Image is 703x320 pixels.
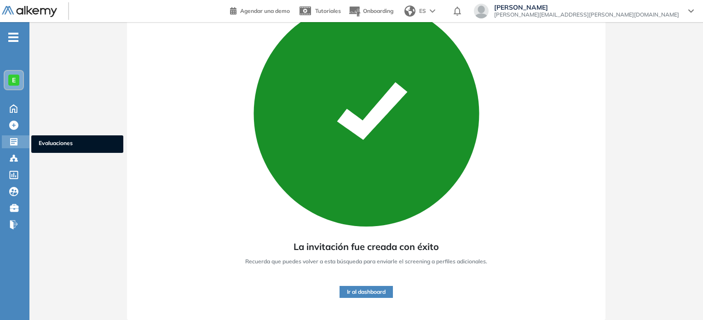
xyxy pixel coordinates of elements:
button: Onboarding [348,1,393,21]
button: Ir al dashboard [340,286,393,298]
span: Onboarding [363,7,393,14]
span: Evaluaciones [39,139,116,149]
span: ES [419,7,426,15]
i: - [8,36,18,38]
span: Agendar una demo [240,7,290,14]
img: world [404,6,415,17]
span: Recuerda que puedes volver a esta búsqueda para enviarle el screening a perfiles adicionales. [245,257,487,266]
span: [PERSON_NAME] [494,4,679,11]
span: La invitación fue creada con éxito [294,240,439,254]
span: E [12,76,16,84]
img: arrow [430,9,435,13]
img: Logo [2,6,57,17]
span: [PERSON_NAME][EMAIL_ADDRESS][PERSON_NAME][DOMAIN_NAME] [494,11,679,18]
a: Agendar una demo [230,5,290,16]
span: Tutoriales [315,7,341,14]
